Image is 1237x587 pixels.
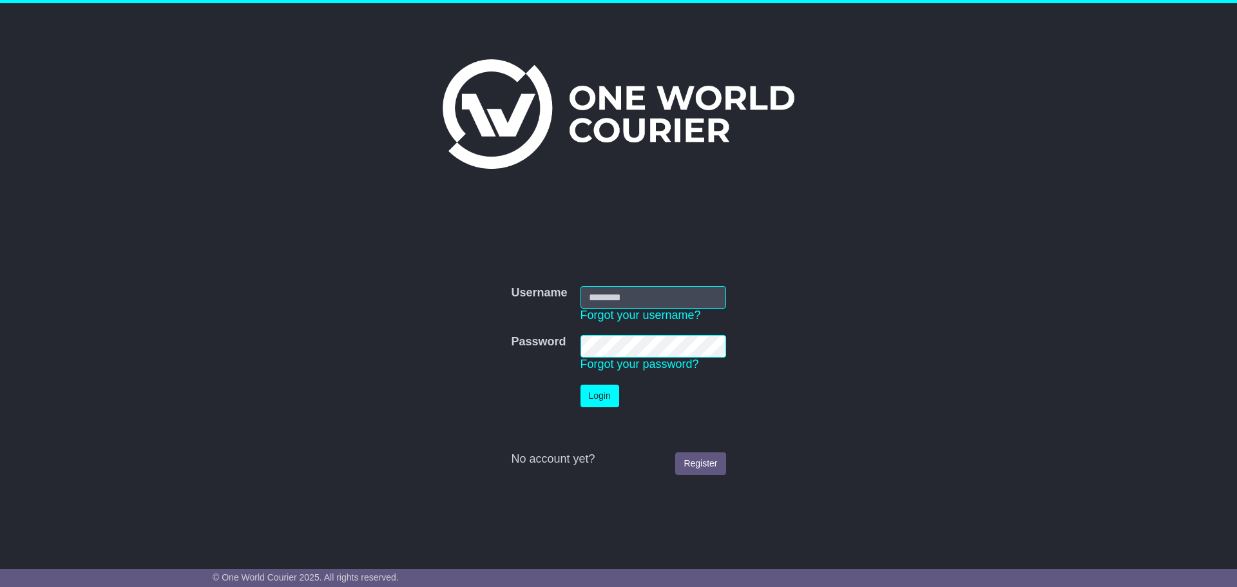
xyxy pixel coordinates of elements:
div: No account yet? [511,452,725,467]
a: Forgot your username? [580,309,701,322]
a: Forgot your password? [580,358,699,370]
a: Register [675,452,725,475]
img: One World [443,59,794,169]
span: © One World Courier 2025. All rights reserved. [213,572,399,582]
label: Username [511,286,567,300]
button: Login [580,385,619,407]
label: Password [511,335,566,349]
